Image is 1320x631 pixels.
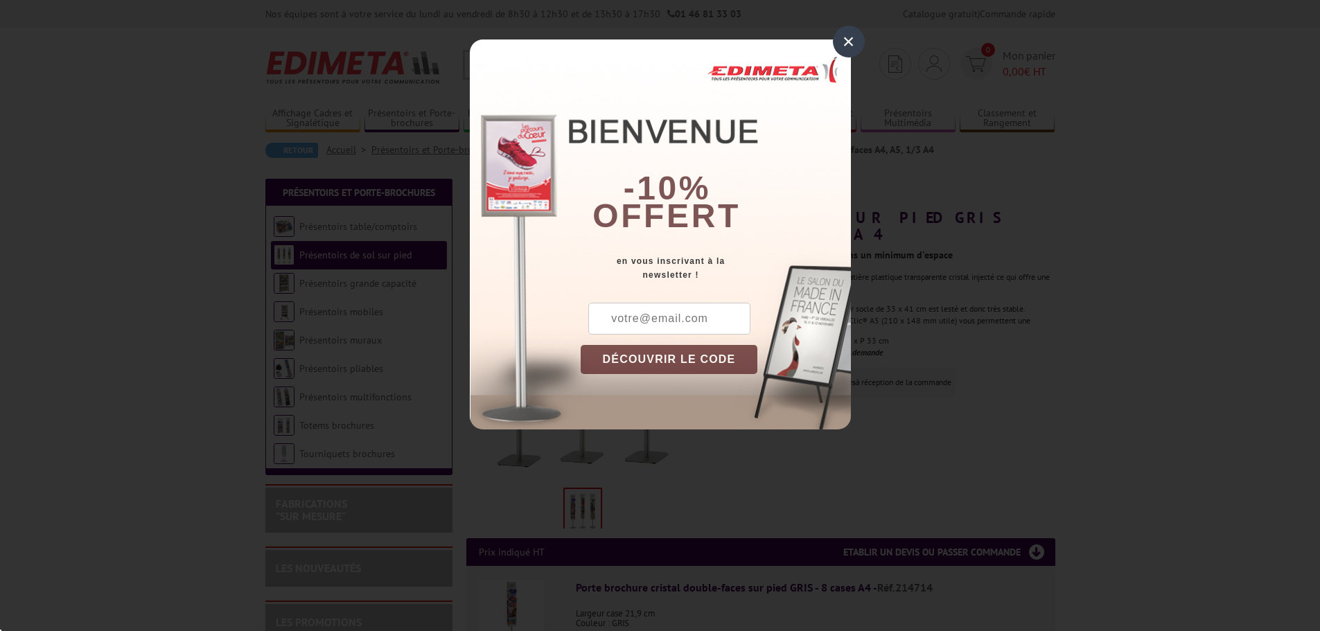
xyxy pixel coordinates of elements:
[624,170,711,206] b: -10%
[833,26,865,57] div: ×
[581,254,851,282] div: en vous inscrivant à la newsletter !
[588,303,750,335] input: votre@email.com
[581,345,758,374] button: DÉCOUVRIR LE CODE
[592,197,741,234] font: offert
